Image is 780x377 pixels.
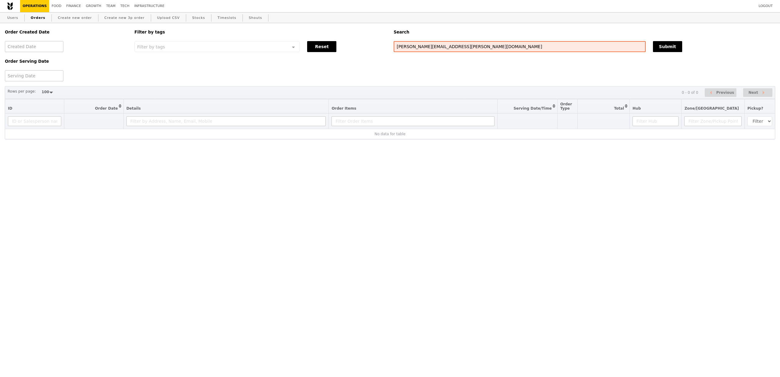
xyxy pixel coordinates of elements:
input: Filter Zone/Pickup Point [684,116,742,126]
div: 0 - 0 of 0 [682,90,698,95]
input: Filter by Address, Name, Email, Mobile [126,116,326,126]
span: Filter by tags [137,44,165,49]
a: Users [5,12,21,23]
a: Create new order [55,12,94,23]
a: Stocks [190,12,207,23]
span: ID [8,106,12,111]
span: Zone/[GEOGRAPHIC_DATA] [684,106,739,111]
button: Reset [307,41,336,52]
input: Serving Date [5,70,63,81]
a: Orders [28,12,48,23]
span: Details [126,106,141,111]
input: Search any field [394,41,646,52]
a: Create new 3p order [102,12,147,23]
button: Submit [653,41,682,52]
h5: Search [394,30,775,34]
span: Next [748,89,758,96]
span: Previous [716,89,734,96]
span: Order Items [331,106,356,111]
button: Next [743,88,772,97]
span: Order Type [560,102,572,111]
h5: Order Serving Date [5,59,127,64]
div: No data for table [8,132,772,136]
h5: Order Created Date [5,30,127,34]
input: Filter Order Items [331,116,495,126]
img: Grain logo [7,2,13,10]
a: Timeslots [215,12,239,23]
span: Pickup? [747,106,763,111]
span: Hub [633,106,641,111]
h5: Filter by tags [134,30,386,34]
button: Previous [705,88,736,97]
input: Filter Hub [633,116,679,126]
a: Upload CSV [155,12,182,23]
input: Created Date [5,41,63,52]
input: ID or Salesperson name [8,116,61,126]
a: Shouts [246,12,265,23]
label: Rows per page: [8,88,36,94]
